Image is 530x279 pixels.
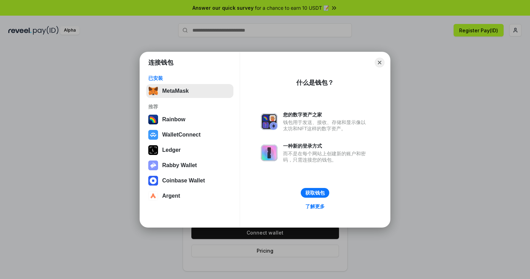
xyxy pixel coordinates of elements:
img: svg+xml,%3Csvg%20xmlns%3D%22http%3A%2F%2Fwww.w3.org%2F2000%2Fsvg%22%20fill%3D%22none%22%20viewBox... [148,161,158,170]
div: 一种新的登录方式 [283,143,369,149]
div: Coinbase Wallet [162,178,205,184]
img: svg+xml,%3Csvg%20width%3D%2228%22%20height%3D%2228%22%20viewBox%3D%220%200%2028%2028%22%20fill%3D... [148,176,158,186]
button: MetaMask [146,84,233,98]
div: 而不是在每个网站上创建新的账户和密码，只需连接您的钱包。 [283,150,369,163]
div: 钱包用于发送、接收、存储和显示像以太坊和NFT这样的数字资产。 [283,119,369,132]
h1: 连接钱包 [148,58,173,67]
img: svg+xml,%3Csvg%20xmlns%3D%22http%3A%2F%2Fwww.w3.org%2F2000%2Fsvg%22%20fill%3D%22none%22%20viewBox... [261,145,278,161]
button: Coinbase Wallet [146,174,233,188]
div: MetaMask [162,88,189,94]
img: svg+xml,%3Csvg%20xmlns%3D%22http%3A%2F%2Fwww.w3.org%2F2000%2Fsvg%22%20width%3D%2228%22%20height%3... [148,145,158,155]
img: svg+xml,%3Csvg%20width%3D%2228%22%20height%3D%2228%22%20viewBox%3D%220%200%2028%2028%22%20fill%3D... [148,130,158,140]
button: Close [375,58,384,67]
div: 什么是钱包？ [296,79,334,87]
img: svg+xml,%3Csvg%20width%3D%22120%22%20height%3D%22120%22%20viewBox%3D%220%200%20120%20120%22%20fil... [148,115,158,124]
div: Argent [162,193,180,199]
button: WalletConnect [146,128,233,142]
div: Rainbow [162,116,185,123]
button: Rabby Wallet [146,158,233,172]
a: 了解更多 [301,202,329,211]
div: WalletConnect [162,132,201,138]
button: Argent [146,189,233,203]
button: 获取钱包 [301,188,329,198]
div: 了解更多 [305,203,325,210]
img: svg+xml,%3Csvg%20xmlns%3D%22http%3A%2F%2Fwww.w3.org%2F2000%2Fsvg%22%20fill%3D%22none%22%20viewBox... [261,113,278,130]
div: 已安装 [148,75,231,81]
div: 推荐 [148,104,231,110]
button: Rainbow [146,113,233,126]
img: svg+xml,%3Csvg%20fill%3D%22none%22%20height%3D%2233%22%20viewBox%3D%220%200%2035%2033%22%20width%... [148,86,158,96]
div: Ledger [162,147,181,153]
div: 您的数字资产之家 [283,112,369,118]
img: svg+xml,%3Csvg%20width%3D%2228%22%20height%3D%2228%22%20viewBox%3D%220%200%2028%2028%22%20fill%3D... [148,191,158,201]
div: Rabby Wallet [162,162,197,169]
button: Ledger [146,143,233,157]
div: 获取钱包 [305,190,325,196]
